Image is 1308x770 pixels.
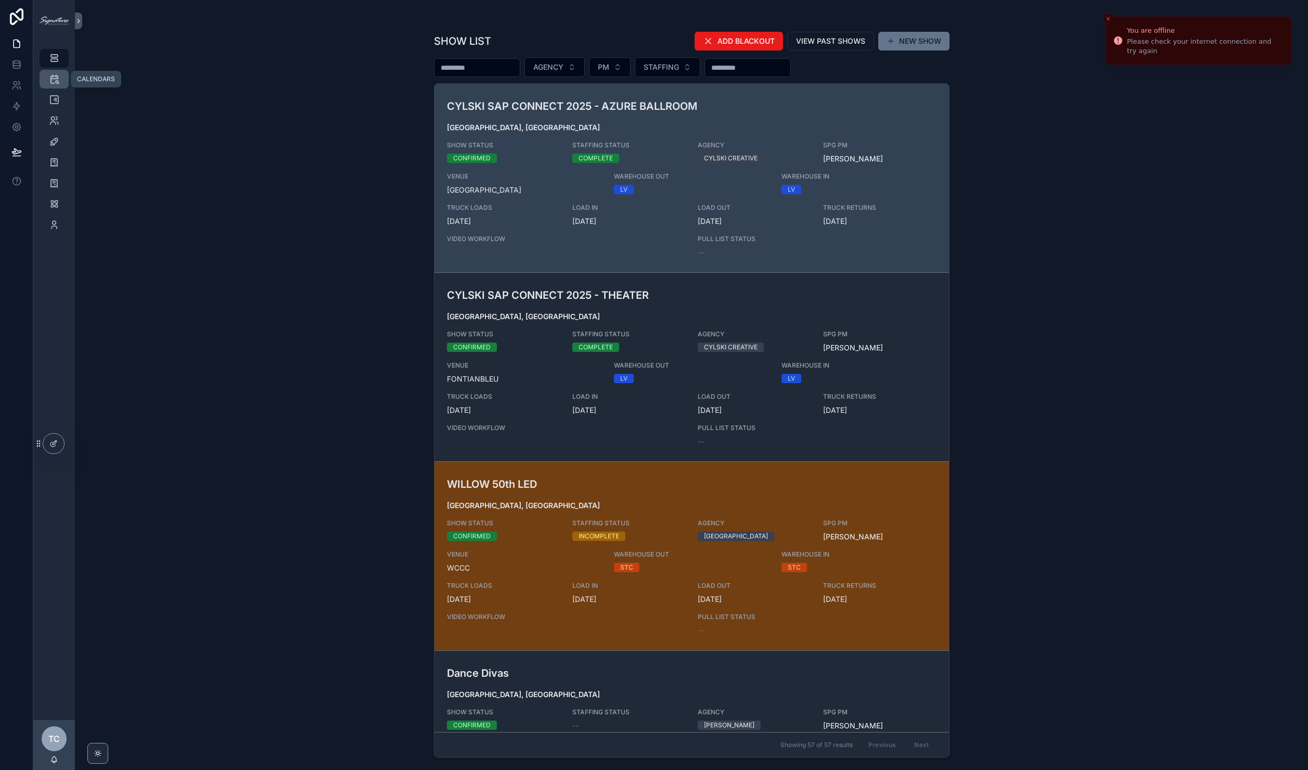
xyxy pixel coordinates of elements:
span: TRUCK RETURNS [823,582,936,590]
div: CYLSKI CREATIVE [704,343,758,352]
img: App logo [40,17,69,25]
span: [DATE] [823,594,936,604]
span: STAFFING [644,62,679,72]
strong: [GEOGRAPHIC_DATA], [GEOGRAPHIC_DATA] [447,312,600,321]
span: STAFFING STATUS [572,330,685,338]
span: AGENCY [698,330,811,338]
div: [PERSON_NAME] [704,721,754,730]
span: TRUCK RETURNS [823,204,936,212]
span: WAREHOUSE OUT [614,172,769,181]
div: INCOMPLETE [579,532,619,541]
span: LOAD IN [572,204,685,212]
div: CONFIRMED [453,154,491,163]
span: TC [48,733,60,745]
div: CONFIRMED [453,532,491,541]
span: SHOW STATUS [447,708,560,716]
span: FONTIANBLEU [447,374,602,384]
div: LV [788,374,795,383]
span: -- [698,625,704,636]
span: [DATE] [447,216,560,226]
span: Showing 57 of 57 results [780,741,853,749]
button: ADD BLACKOUT [695,32,783,51]
span: LOAD IN [572,393,685,401]
a: CYLSKI SAP CONNECT 2025 - AZURE BALLROOM[GEOGRAPHIC_DATA], [GEOGRAPHIC_DATA]SHOW STATUSCONFIRMEDS... [434,84,949,272]
h3: CYLSKI SAP CONNECT 2025 - AZURE BALLROOM [447,98,769,114]
div: CONFIRMED [453,721,491,730]
span: PULL LIST STATUS [698,235,811,243]
span: SPG PM [823,708,936,716]
span: VENUE [447,172,602,181]
div: LV [788,185,795,194]
h3: WILLOW 50th LED [447,476,769,492]
span: AGENCY [533,62,563,72]
span: STAFFING STATUS [572,141,685,149]
span: -- [572,721,579,731]
div: STC [620,563,633,572]
a: [PERSON_NAME] [823,721,883,731]
span: SPG PM [823,519,936,527]
h3: CYLSKI SAP CONNECT 2025 - THEATER [447,287,769,303]
span: VIDEO WORKFLOW [447,424,686,432]
a: [PERSON_NAME] [823,154,883,164]
strong: [GEOGRAPHIC_DATA], [GEOGRAPHIC_DATA] [447,690,600,699]
span: TRUCK RETURNS [823,393,936,401]
span: [DATE] [572,216,685,226]
strong: [GEOGRAPHIC_DATA], [GEOGRAPHIC_DATA] [447,501,600,510]
span: [GEOGRAPHIC_DATA] [447,185,602,195]
h1: SHOW LIST [434,34,491,48]
span: [DATE] [572,594,685,604]
span: TRUCK LOADS [447,582,560,590]
span: STAFFING STATUS [572,708,685,716]
span: PM [598,62,609,72]
span: VIEW PAST SHOWS [796,36,865,46]
span: [DATE] [698,216,811,226]
div: LV [620,374,627,383]
span: LOAD OUT [698,582,811,590]
div: CALENDARS [77,75,115,83]
a: [PERSON_NAME] [823,532,883,542]
span: LOAD IN [572,582,685,590]
strong: [GEOGRAPHIC_DATA], [GEOGRAPHIC_DATA] [447,123,600,132]
span: [DATE] [698,594,811,604]
div: CONFIRMED [453,343,491,352]
span: STAFFING STATUS [572,519,685,527]
div: You are offline [1127,26,1283,36]
button: Select Button [589,57,631,77]
span: ADD BLACKOUT [717,36,775,46]
a: WILLOW 50th LED[GEOGRAPHIC_DATA], [GEOGRAPHIC_DATA]SHOW STATUSCONFIRMEDSTAFFING STATUSINCOMPLETEA... [434,461,949,650]
div: STC [788,563,801,572]
span: SHOW STATUS [447,141,560,149]
a: [PERSON_NAME] [823,343,883,353]
span: [DATE] [823,216,936,226]
a: CYLSKI SAP CONNECT 2025 - THEATER[GEOGRAPHIC_DATA], [GEOGRAPHIC_DATA]SHOW STATUSCONFIRMEDSTAFFING... [434,272,949,461]
span: LOAD OUT [698,204,811,212]
button: Close toast [1103,14,1113,24]
span: -- [698,436,704,447]
div: scrollable content [33,42,75,248]
span: WAREHOUSE IN [781,361,894,370]
span: [DATE] [823,405,936,415]
span: SPG PM [823,141,936,149]
div: CYLSKI CREATIVE [704,154,758,163]
span: VIDEO WORKFLOW [447,613,686,621]
button: NEW SHOW [878,32,950,51]
span: SPG PM [823,330,936,338]
span: LOAD OUT [698,393,811,401]
div: Please check your internet connection and try again [1127,37,1283,56]
span: [DATE] [572,405,685,415]
span: WAREHOUSE IN [781,550,894,559]
span: VENUE [447,361,602,370]
span: AGENCY [698,708,811,716]
span: AGENCY [698,141,811,149]
span: TRUCK LOADS [447,393,560,401]
span: TRUCK LOADS [447,204,560,212]
div: [GEOGRAPHIC_DATA] [704,532,768,541]
span: VENUE [447,550,602,559]
div: LV [620,185,627,194]
button: VIEW PAST SHOWS [787,32,874,51]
